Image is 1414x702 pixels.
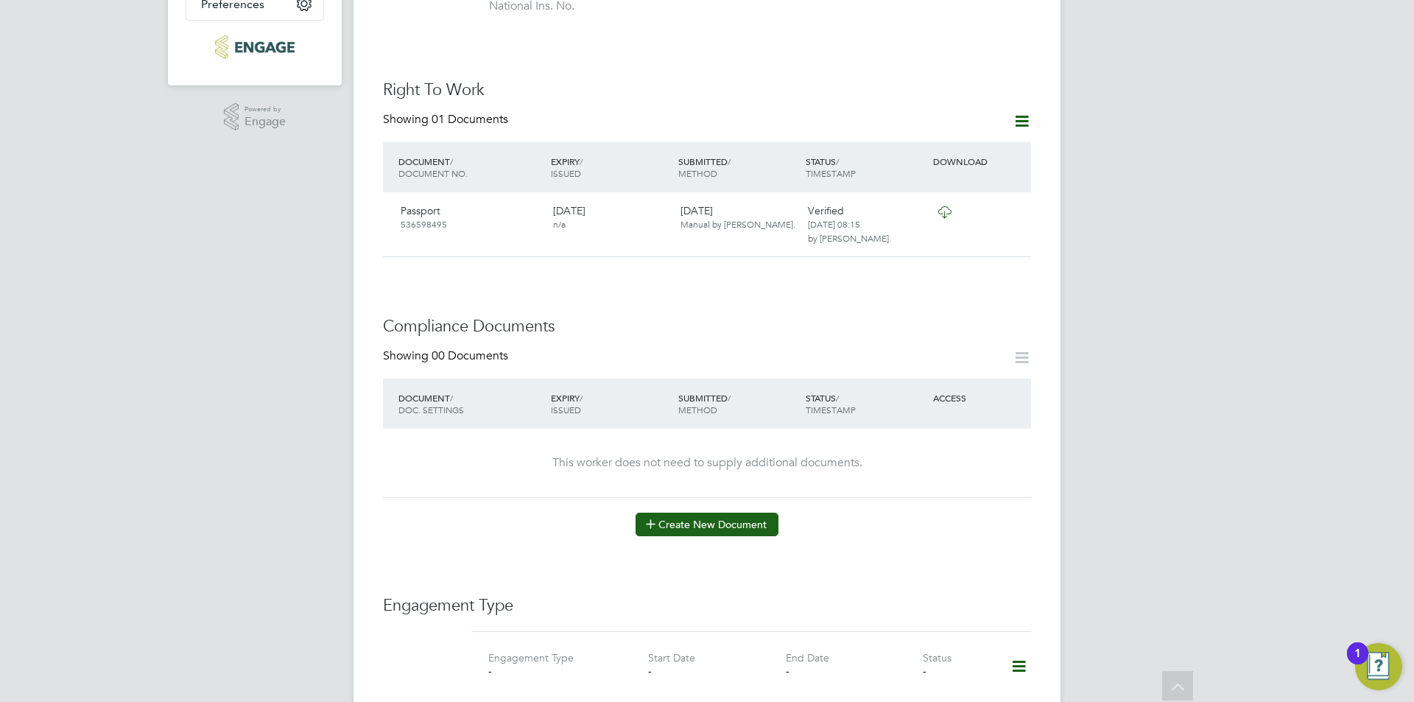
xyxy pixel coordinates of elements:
[802,385,929,423] div: STATUS
[547,198,675,236] div: [DATE]
[383,595,1031,617] h3: Engagement Type
[395,198,547,236] div: Passport
[488,664,625,678] div: -
[923,664,991,678] div: -
[1354,653,1361,673] div: 1
[929,148,1031,175] div: DOWNLOAD
[580,155,583,167] span: /
[1355,643,1402,690] button: Open Resource Center, 1 new notification
[680,218,795,230] span: Manual by [PERSON_NAME].
[728,155,731,167] span: /
[836,155,839,167] span: /
[636,513,778,536] button: Create New Document
[383,316,1031,337] h3: Compliance Documents
[186,35,324,59] a: Go to home page
[808,218,860,230] span: [DATE] 08:15
[450,155,453,167] span: /
[398,455,1016,471] div: This worker does not need to supply additional documents.
[383,348,511,364] div: Showing
[675,385,802,423] div: SUBMITTED
[551,167,581,179] span: ISSUED
[551,404,581,415] span: ISSUED
[675,198,802,236] div: [DATE]
[728,392,731,404] span: /
[450,392,453,404] span: /
[923,651,952,664] label: Status
[806,167,856,179] span: TIMESTAMP
[224,103,286,131] a: Powered byEngage
[547,385,675,423] div: EXPIRY
[401,218,447,230] span: 536598495
[786,664,923,678] div: -
[383,112,511,127] div: Showing
[675,148,802,186] div: SUBMITTED
[929,385,1031,411] div: ACCESS
[245,103,286,116] span: Powered by
[395,148,547,186] div: DOCUMENT
[648,664,785,678] div: -
[488,651,574,664] label: Engagement Type
[580,392,583,404] span: /
[678,167,717,179] span: METHOD
[806,404,856,415] span: TIMESTAMP
[245,116,286,128] span: Engage
[395,385,547,423] div: DOCUMENT
[398,167,468,179] span: DOCUMENT NO.
[215,35,294,59] img: pcrnet-logo-retina.png
[553,218,566,230] span: n/a
[808,232,891,244] span: by [PERSON_NAME].
[678,404,717,415] span: METHOD
[808,204,844,217] span: Verified
[383,80,1031,101] h3: Right To Work
[432,348,508,363] span: 00 Documents
[547,148,675,186] div: EXPIRY
[836,392,839,404] span: /
[432,112,508,127] span: 01 Documents
[802,148,929,186] div: STATUS
[786,651,829,664] label: End Date
[648,651,695,664] label: Start Date
[398,404,464,415] span: DOC. SETTINGS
